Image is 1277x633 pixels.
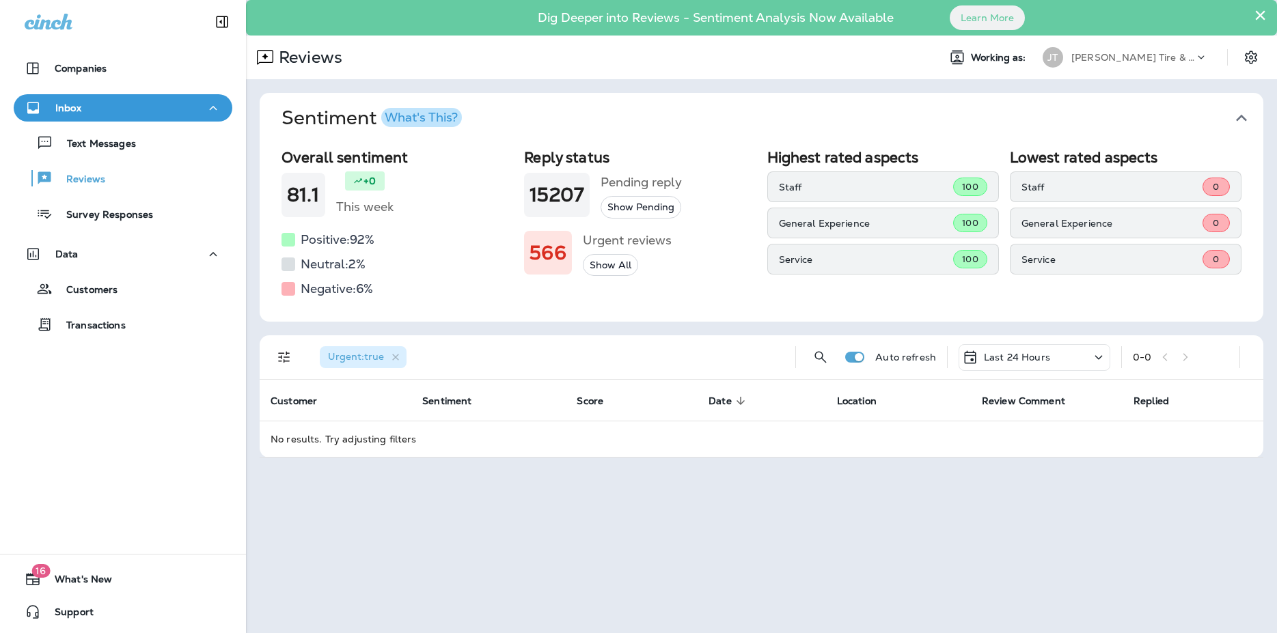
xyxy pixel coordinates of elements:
[320,346,407,368] div: Urgent:true
[1133,352,1151,363] div: 0 - 0
[301,229,374,251] h5: Positive: 92 %
[14,598,232,625] button: Support
[14,199,232,228] button: Survey Responses
[583,254,638,277] button: Show All
[271,343,298,371] button: Filters
[53,209,153,222] p: Survey Responses
[837,395,877,407] span: Location
[779,182,954,193] p: Staff
[1134,395,1169,407] span: Replied
[14,164,232,193] button: Reviews
[984,352,1050,363] p: Last 24 Hours
[282,107,462,130] h1: Sentiment
[971,52,1029,64] span: Working as:
[1134,395,1187,407] span: Replied
[55,63,107,74] p: Companies
[837,395,894,407] span: Location
[709,395,750,407] span: Date
[14,55,232,82] button: Companies
[260,143,1263,322] div: SentimentWhat's This?
[1213,181,1219,193] span: 0
[41,574,112,590] span: What's New
[422,395,489,407] span: Sentiment
[301,278,373,300] h5: Negative: 6 %
[530,184,584,206] h1: 15207
[1071,52,1194,63] p: [PERSON_NAME] Tire & Auto
[1254,4,1267,26] button: Close
[14,275,232,303] button: Customers
[282,149,513,166] h2: Overall sentiment
[530,242,566,264] h1: 566
[41,606,94,623] span: Support
[336,196,394,218] h5: This week
[14,94,232,122] button: Inbox
[982,395,1083,407] span: Review Comment
[962,253,978,265] span: 100
[1239,45,1263,70] button: Settings
[53,138,136,151] p: Text Messages
[328,350,384,363] span: Urgent : true
[14,240,232,268] button: Data
[260,421,1263,457] td: No results. Try adjusting filters
[363,174,376,188] p: +0
[524,149,756,166] h2: Reply status
[1021,254,1203,265] p: Service
[1010,149,1241,166] h2: Lowest rated aspects
[498,16,933,20] p: Dig Deeper into Reviews - Sentiment Analysis Now Available
[53,284,118,297] p: Customers
[950,5,1025,30] button: Learn More
[287,184,320,206] h1: 81.1
[807,343,834,371] button: Search Reviews
[962,217,978,229] span: 100
[577,395,603,407] span: Score
[601,171,682,193] h5: Pending reply
[55,102,81,113] p: Inbox
[577,395,621,407] span: Score
[779,218,954,229] p: General Experience
[982,395,1065,407] span: Review Comment
[31,564,50,578] span: 16
[1021,182,1203,193] p: Staff
[709,395,732,407] span: Date
[381,108,462,127] button: What's This?
[271,395,317,407] span: Customer
[779,254,954,265] p: Service
[273,47,342,68] p: Reviews
[1043,47,1063,68] div: JT
[14,565,232,593] button: 16What's New
[55,249,79,259] p: Data
[14,310,232,339] button: Transactions
[385,111,458,124] div: What's This?
[1021,218,1203,229] p: General Experience
[422,395,471,407] span: Sentiment
[601,196,681,219] button: Show Pending
[875,352,936,363] p: Auto refresh
[1213,217,1219,229] span: 0
[203,8,241,36] button: Collapse Sidebar
[1213,253,1219,265] span: 0
[14,128,232,157] button: Text Messages
[53,320,126,333] p: Transactions
[767,149,999,166] h2: Highest rated aspects
[301,253,366,275] h5: Neutral: 2 %
[583,229,672,251] h5: Urgent reviews
[962,181,978,193] span: 100
[53,173,105,186] p: Reviews
[271,395,335,407] span: Customer
[271,93,1274,143] button: SentimentWhat's This?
